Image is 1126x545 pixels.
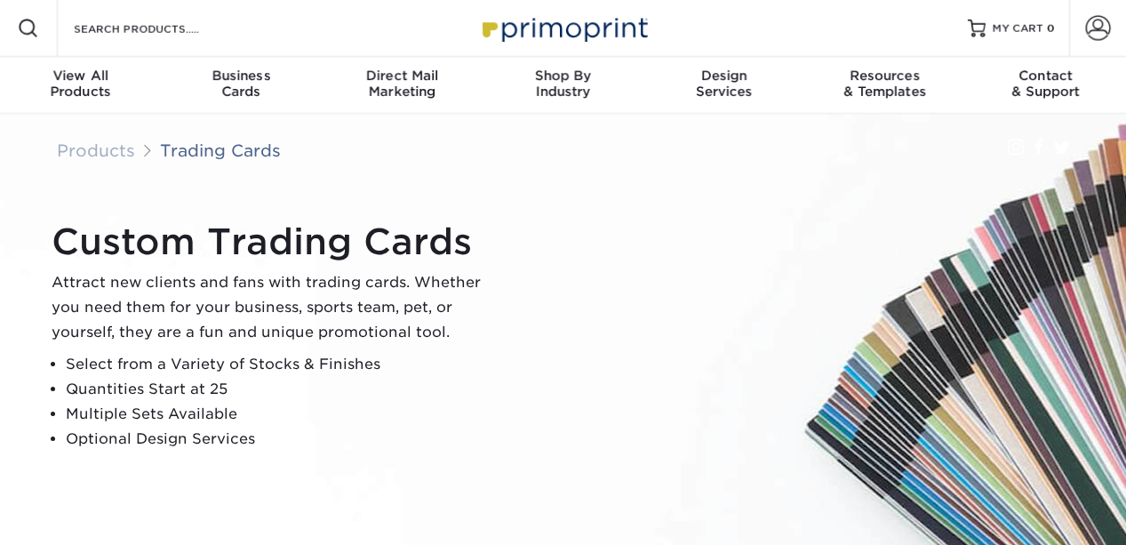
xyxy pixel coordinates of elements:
[965,68,1126,84] span: Contact
[322,68,483,84] span: Direct Mail
[161,68,322,100] div: Cards
[161,57,322,114] a: BusinessCards
[643,68,804,84] span: Design
[965,57,1126,114] a: Contact& Support
[72,18,245,39] input: SEARCH PRODUCTS.....
[643,68,804,100] div: Services
[643,57,804,114] a: DesignServices
[161,68,322,84] span: Business
[965,68,1126,100] div: & Support
[66,402,496,427] li: Multiple Sets Available
[160,140,281,160] a: Trading Cards
[483,68,643,84] span: Shop By
[804,68,965,84] span: Resources
[804,68,965,100] div: & Templates
[66,427,496,452] li: Optional Design Services
[483,57,643,114] a: Shop ByIndustry
[322,68,483,100] div: Marketing
[66,352,496,377] li: Select from a Variety of Stocks & Finishes
[57,140,135,160] a: Products
[475,9,652,47] img: Primoprint
[52,270,496,345] p: Attract new clients and fans with trading cards. Whether you need them for your business, sports ...
[322,57,483,114] a: Direct MailMarketing
[1047,22,1055,35] span: 0
[804,57,965,114] a: Resources& Templates
[66,377,496,402] li: Quantities Start at 25
[52,220,496,263] h1: Custom Trading Cards
[993,21,1043,36] span: MY CART
[483,68,643,100] div: Industry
